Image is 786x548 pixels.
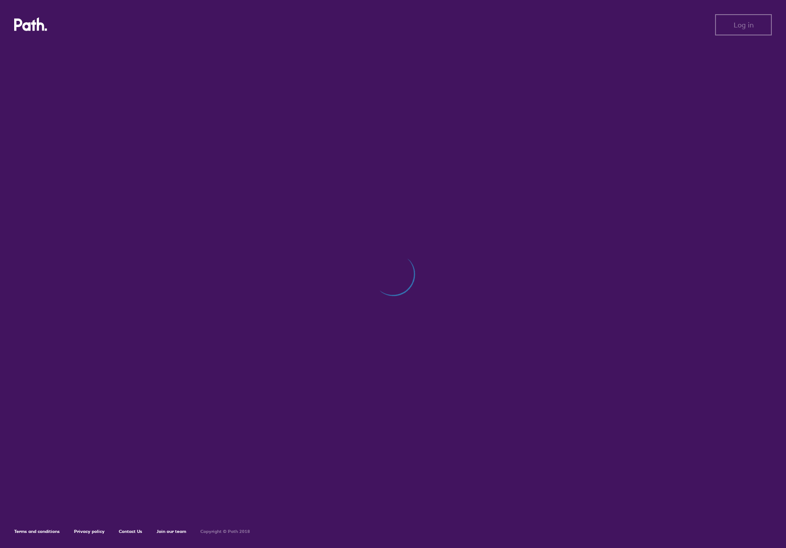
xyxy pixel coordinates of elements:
[156,529,186,534] a: Join our team
[715,14,772,35] button: Log in
[119,529,142,534] a: Contact Us
[74,529,105,534] a: Privacy policy
[200,529,250,534] h6: Copyright © Path 2018
[734,21,754,29] span: Log in
[14,529,60,534] a: Terms and conditions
